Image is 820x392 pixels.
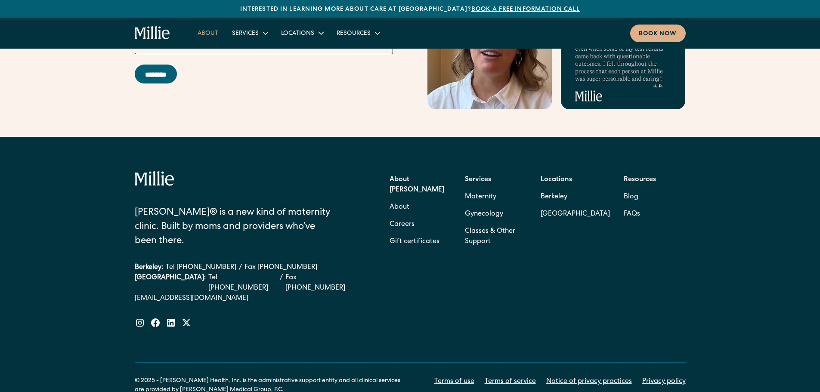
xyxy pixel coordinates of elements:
a: Book now [630,25,686,42]
a: Careers [390,216,415,233]
div: [PERSON_NAME]® is a new kind of maternity clinic. Built by moms and providers who’ve been there. [135,206,337,249]
a: Terms of use [434,377,474,387]
div: Locations [281,29,314,38]
div: [GEOGRAPHIC_DATA]: [135,273,206,293]
a: Terms of service [485,377,536,387]
a: Tel [PHONE_NUMBER] [166,262,236,273]
div: Resources [337,29,371,38]
div: Book now [639,30,677,39]
a: Berkeley [541,188,610,206]
a: [GEOGRAPHIC_DATA] [541,206,610,223]
a: Gynecology [465,206,503,223]
strong: Locations [541,176,572,183]
a: About [191,26,225,40]
a: FAQs [624,206,640,223]
strong: Services [465,176,491,183]
div: Locations [274,26,330,40]
a: Maternity [465,188,496,206]
strong: Resources [624,176,656,183]
a: About [390,199,409,216]
a: home [135,26,170,40]
a: Blog [624,188,638,206]
div: Services [225,26,274,40]
a: Book a free information call [471,6,580,12]
a: Gift certificates [390,233,439,250]
strong: About [PERSON_NAME] [390,176,444,194]
a: [EMAIL_ADDRESS][DOMAIN_NAME] [135,293,357,304]
div: Resources [330,26,386,40]
a: Tel [PHONE_NUMBER] [208,273,278,293]
a: Fax [PHONE_NUMBER] [244,262,317,273]
a: Notice of privacy practices [546,377,632,387]
div: Berkeley: [135,262,163,273]
div: Services [232,29,259,38]
div: / [239,262,242,273]
div: / [280,273,283,293]
a: Fax [PHONE_NUMBER] [285,273,356,293]
a: Classes & Other Support [465,223,527,250]
a: Privacy policy [642,377,686,387]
